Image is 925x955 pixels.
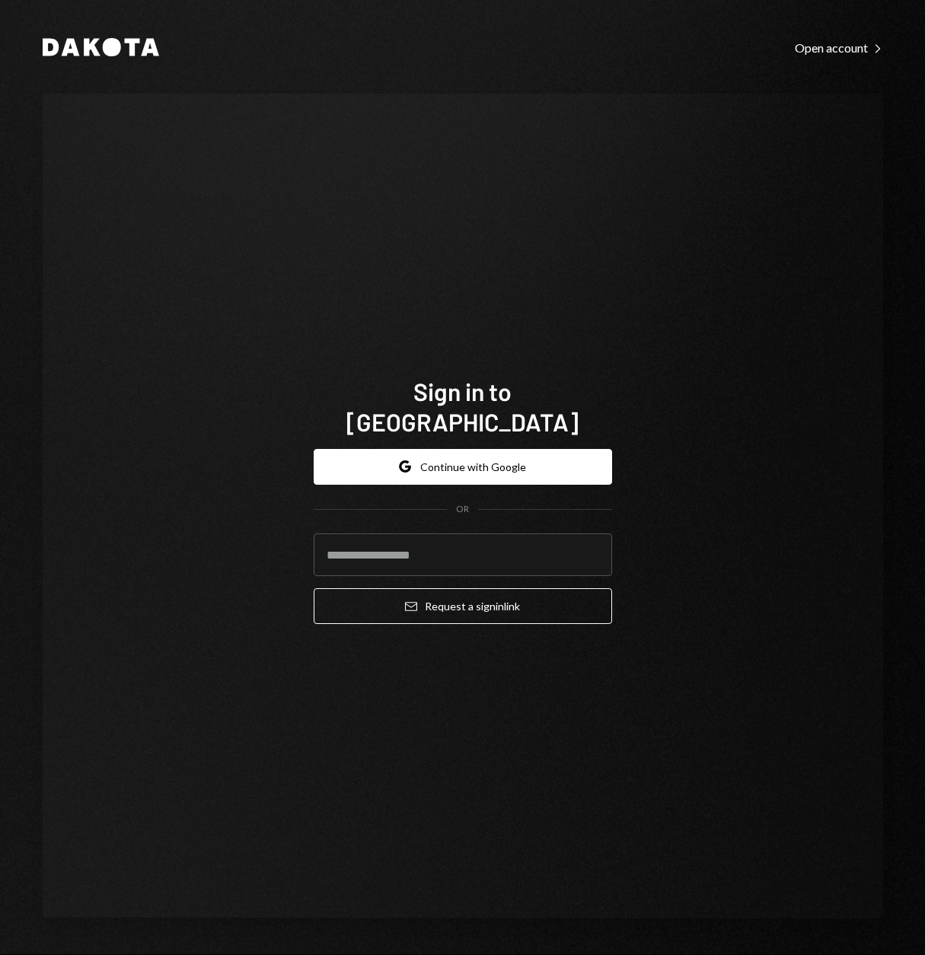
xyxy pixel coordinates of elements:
div: Open account [795,40,883,56]
button: Request a signinlink [314,588,612,624]
div: OR [456,503,469,516]
button: Continue with Google [314,449,612,485]
h1: Sign in to [GEOGRAPHIC_DATA] [314,376,612,437]
a: Open account [795,39,883,56]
